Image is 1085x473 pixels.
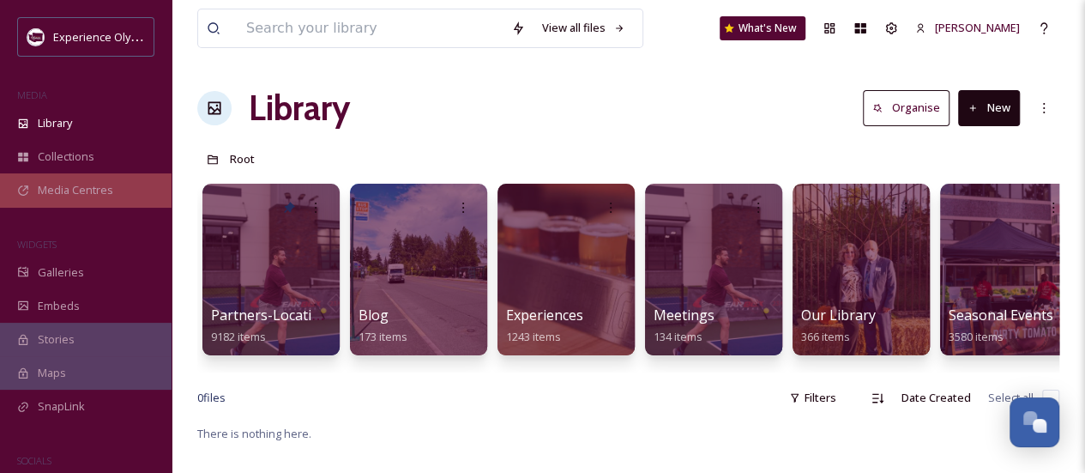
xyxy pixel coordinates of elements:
span: There is nothing here. [197,426,311,441]
span: 173 items [359,329,407,344]
a: Our Library366 items [801,307,876,344]
a: What's New [720,16,805,40]
span: Root [230,151,255,167]
span: MEDIA [17,88,47,101]
button: New [958,90,1020,125]
a: Experiences1243 items [506,307,583,344]
span: Collections [38,149,94,165]
a: Blog173 items [359,307,407,344]
input: Search your library [238,9,503,47]
span: Experiences [506,306,583,324]
span: SOCIALS [17,454,51,467]
img: download.jpeg [27,28,45,45]
span: Stories [38,331,75,348]
span: 134 items [654,329,702,344]
span: 1243 items [506,329,561,344]
span: Maps [38,365,66,381]
a: Root [230,149,255,169]
span: Select all [988,390,1034,406]
a: Meetings134 items [654,307,714,344]
span: Embeds [38,298,80,314]
span: Blog [359,306,389,324]
span: Meetings [654,306,714,324]
span: Our Library [801,306,876,324]
a: Library [249,82,350,134]
span: 366 items [801,329,850,344]
span: 0 file s [197,390,226,406]
span: SnapLink [38,398,85,415]
a: View all files [533,11,634,45]
span: 9182 items [211,329,266,344]
span: [PERSON_NAME] [935,20,1020,35]
span: Partners-Locations [211,306,335,324]
span: Experience Olympia [53,28,155,45]
span: Galleries [38,264,84,281]
span: Media Centres [38,182,113,198]
a: Organise [863,90,958,125]
a: Partners-Locations9182 items [211,307,335,344]
div: Date Created [893,381,980,415]
button: Organise [863,90,949,125]
span: 3580 items [949,329,1004,344]
a: [PERSON_NAME] [907,11,1028,45]
span: Library [38,115,72,131]
span: WIDGETS [17,238,57,251]
button: Open Chat [1010,397,1059,447]
div: Filters [781,381,845,415]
